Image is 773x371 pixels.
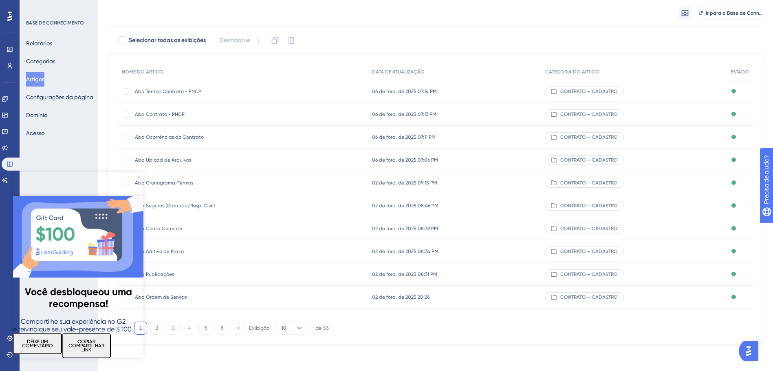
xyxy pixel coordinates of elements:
span: Desmarque [220,36,250,45]
div: BASE DE CONHECIMENTO [26,20,84,26]
span: Ir para a Base de Conhecimento [706,10,763,16]
span: 02 de fora. de 2025 08:31 PM [372,271,437,278]
button: 10 [276,322,309,335]
span: Compartilhe sua experiência no G2 [8,145,112,153]
span: 10 [282,325,286,331]
button: 2 [150,322,163,335]
span: Aba Termos Contrato - PNCP [135,88,265,95]
span: 02 de fora. de 2025 08:34 PM [372,248,438,255]
iframe: UserGuiding AI Assistant Launcher [739,339,763,363]
span: Precisa de ajuda? [19,2,68,12]
span: CONTRATO – CADASTRO [560,157,618,163]
button: 6 [216,322,229,335]
span: Aba Conta Corrente [135,225,265,232]
button: Relatórios [26,36,52,51]
span: CONTRATO – CADASTRO [560,294,618,300]
button: 5 [199,322,212,335]
button: Domínio [26,108,47,122]
span: Aba Contrato - PNCP [135,111,265,118]
span: 02 de fora. de 2025 08:46 PM [372,202,438,209]
span: 02 de fora. de 2025 20:26 [372,294,429,300]
span: 02 de fora. de 2025 09:15 PM [372,180,437,186]
div: Exibição [249,324,270,332]
span: CONTRATO – CADASTRO [560,180,618,186]
button: Ir para a Base de Conhecimento [698,7,763,20]
button: Desmarque [216,33,253,48]
button: 4 [183,322,196,335]
span: CONTRATO – CADASTRO [560,202,618,209]
span: Aba Aditivo de Prazo [135,248,265,255]
span: Aba Cronograma/Termos [135,180,265,186]
span: NOME DO ARTIGO [122,69,163,75]
span: 06 de fora. de 2025 07:06 PM [372,157,438,163]
span: Aba Ocorrências do Contrato [135,134,265,140]
span: 06 de fora. de 2025 07:14 PM [372,88,437,95]
span: CONTRATO – CADASTRO [560,248,618,255]
span: CONTRATO – CADASTRO [560,111,618,118]
span: CATEGORIA DO ARTIGO [545,69,599,75]
button: Artigos [26,72,44,87]
span: CONTRATO – CADASTRO [560,225,618,232]
span: CONTRATO – CADASTRO [560,88,618,95]
button: 3 [167,322,180,335]
button: Configurações da página [26,90,93,104]
span: 06 de fora. de 2025 07:11 PM [372,134,436,140]
span: 02 de fora. de 2025 08:39 PM [372,225,438,232]
span: Selecionar todas as exibições [129,36,206,45]
span: Aba Seguros (Garantia/Resp. Civil) [135,202,265,209]
span: CONTRATO – CADASTRO [560,134,618,140]
span: Aba Publicações [135,271,265,278]
span: DATA DE ATUALIZAÇÃO [372,69,425,75]
span: Aba Ordem de Serviço [135,294,265,300]
div: de 53 [315,324,329,332]
button: COPIAR COMPARTILHAR LINK [49,161,98,186]
span: Aba Upload de Arquivos [135,157,265,163]
button: Categorias [26,54,55,69]
span: CONTRATO – CADASTRO [560,271,618,278]
span: 06 de fora. de 2025 07:13 PM [372,111,436,118]
button: Acesso [26,126,44,140]
span: ESTADO [731,69,749,75]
